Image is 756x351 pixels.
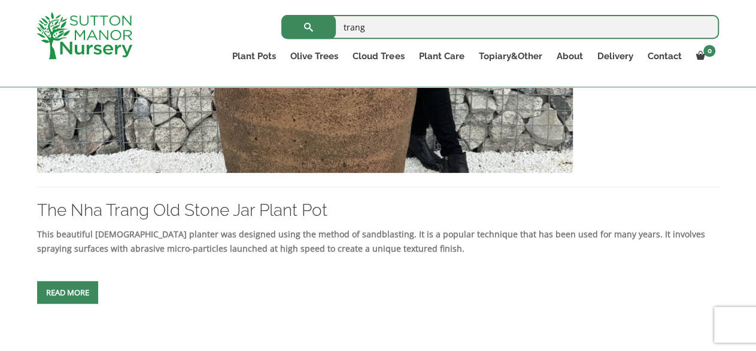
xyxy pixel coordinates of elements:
a: Olive Trees [283,48,345,65]
a: Plant Care [411,48,471,65]
span: 0 [703,45,715,57]
a: Contact [640,48,688,65]
a: Read more [37,281,98,304]
a: Topiary&Other [471,48,549,65]
a: 0 [688,48,719,65]
strong: This beautiful [DEMOGRAPHIC_DATA] planter was designed using the method of sandblasting. It is a ... [37,228,705,254]
a: Plant Pots [225,48,283,65]
a: The Nha Trang Old Stone Jar Plant Pot [37,200,327,220]
input: Search... [281,15,719,39]
a: Cloud Trees [345,48,411,65]
a: Delivery [590,48,640,65]
a: About [549,48,590,65]
img: logo [37,12,132,59]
